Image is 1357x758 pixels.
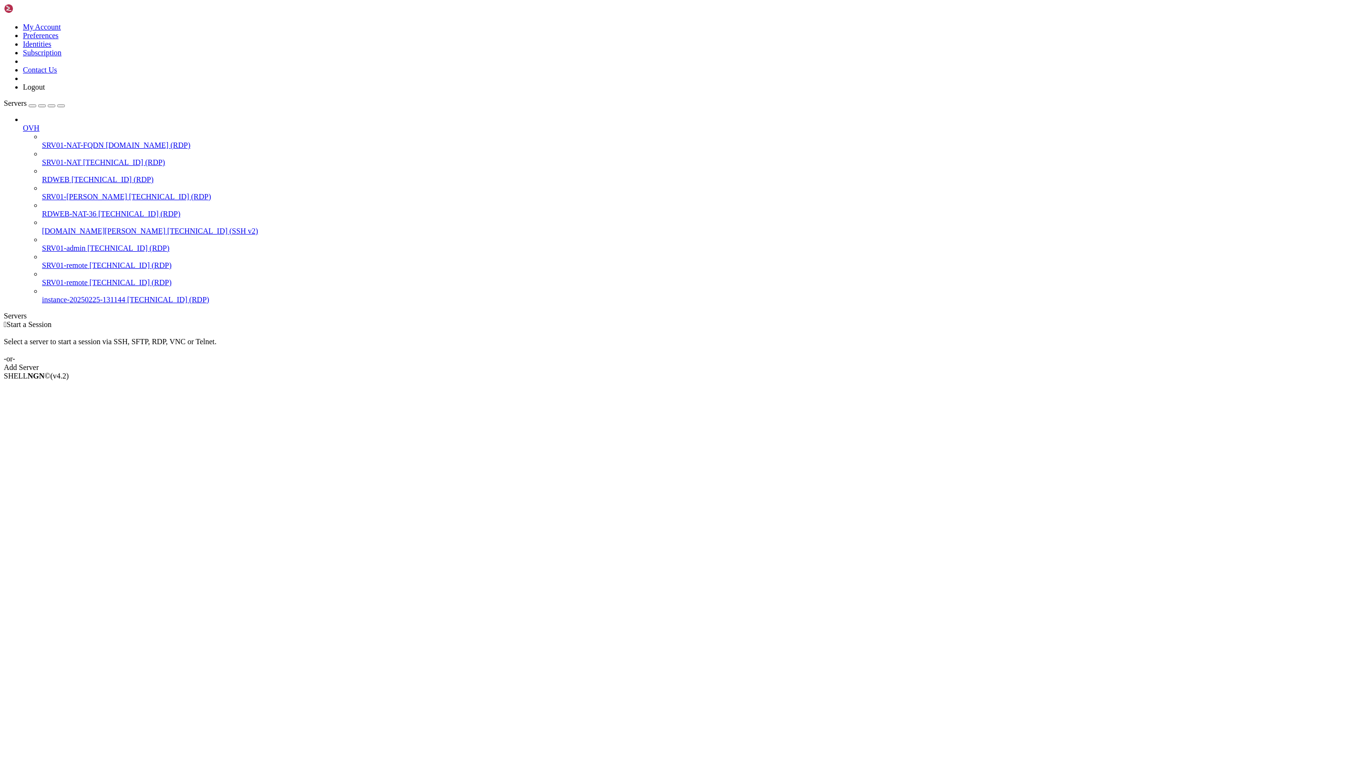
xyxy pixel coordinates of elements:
a: instance-20250225-131144 [TECHNICAL_ID] (RDP) [42,296,1353,304]
a: SRV01-NAT [TECHNICAL_ID] (RDP) [42,158,1353,167]
span: 4.2.0 [51,372,69,380]
span: [TECHNICAL_ID] (RDP) [98,210,180,218]
a: [DOMAIN_NAME][PERSON_NAME] [TECHNICAL_ID] (SSH v2) [42,227,1353,236]
li: SRV01-NAT-FQDN [DOMAIN_NAME] (RDP) [42,133,1353,150]
span: instance-20250225-131144 [42,296,125,304]
a: SRV01-NAT-FQDN [DOMAIN_NAME] (RDP) [42,141,1353,150]
a: My Account [23,23,61,31]
a: Preferences [23,31,59,40]
span: Start a Session [7,320,52,328]
li: instance-20250225-131144 [TECHNICAL_ID] (RDP) [42,287,1353,304]
img: Shellngn [4,4,59,13]
a: SRV01-remote [TECHNICAL_ID] (RDP) [42,278,1353,287]
span: RDWEB-NAT-36 [42,210,96,218]
a: Servers [4,99,65,107]
span: [TECHNICAL_ID] (RDP) [72,175,154,184]
div: Select a server to start a session via SSH, SFTP, RDP, VNC or Telnet. -or- [4,329,1353,363]
div: Servers [4,312,1353,320]
b: NGN [28,372,45,380]
div: Add Server [4,363,1353,372]
li: RDWEB [TECHNICAL_ID] (RDP) [42,167,1353,184]
li: RDWEB-NAT-36 [TECHNICAL_ID] (RDP) [42,201,1353,218]
span: [DOMAIN_NAME][PERSON_NAME] [42,227,166,235]
li: [DOMAIN_NAME][PERSON_NAME] [TECHNICAL_ID] (SSH v2) [42,218,1353,236]
span: SHELL © [4,372,69,380]
span: SRV01-admin [42,244,85,252]
span: [TECHNICAL_ID] (RDP) [90,278,172,287]
li: SRV01-admin [TECHNICAL_ID] (RDP) [42,236,1353,253]
li: SRV01-remote [TECHNICAL_ID] (RDP) [42,253,1353,270]
a: Logout [23,83,45,91]
a: SRV01-remote [TECHNICAL_ID] (RDP) [42,261,1353,270]
span: [TECHNICAL_ID] (RDP) [87,244,169,252]
span: SRV01-[PERSON_NAME] [42,193,127,201]
span: [TECHNICAL_ID] (RDP) [129,193,211,201]
a: SRV01-admin [TECHNICAL_ID] (RDP) [42,244,1353,253]
li: SRV01-NAT [TECHNICAL_ID] (RDP) [42,150,1353,167]
span:  [4,320,7,328]
span: SRV01-NAT-FQDN [42,141,104,149]
li: OVH [23,115,1353,304]
a: Identities [23,40,52,48]
span: RDWEB [42,175,70,184]
a: OVH [23,124,1353,133]
span: [TECHNICAL_ID] (RDP) [90,261,172,269]
span: SRV01-remote [42,261,88,269]
span: [TECHNICAL_ID] (RDP) [83,158,165,166]
a: RDWEB [TECHNICAL_ID] (RDP) [42,175,1353,184]
span: SRV01-NAT [42,158,81,166]
a: Subscription [23,49,62,57]
li: SRV01-[PERSON_NAME] [TECHNICAL_ID] (RDP) [42,184,1353,201]
span: SRV01-remote [42,278,88,287]
span: [TECHNICAL_ID] (SSH v2) [167,227,258,235]
li: SRV01-remote [TECHNICAL_ID] (RDP) [42,270,1353,287]
a: RDWEB-NAT-36 [TECHNICAL_ID] (RDP) [42,210,1353,218]
a: SRV01-[PERSON_NAME] [TECHNICAL_ID] (RDP) [42,193,1353,201]
a: Contact Us [23,66,57,74]
span: [TECHNICAL_ID] (RDP) [127,296,209,304]
span: Servers [4,99,27,107]
span: OVH [23,124,40,132]
span: [DOMAIN_NAME] (RDP) [106,141,190,149]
